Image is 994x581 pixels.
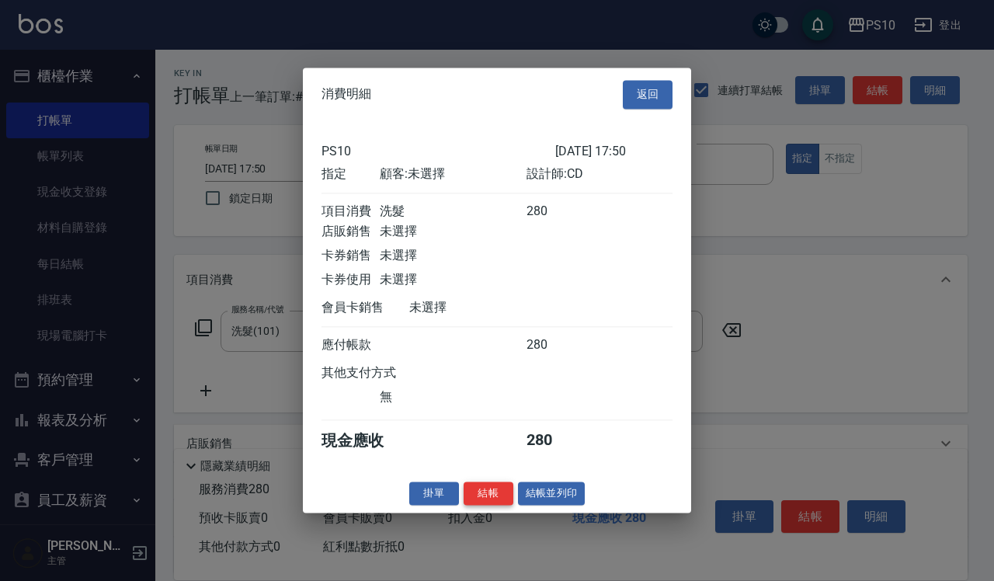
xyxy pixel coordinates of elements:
[321,337,380,353] div: 應付帳款
[555,144,673,158] div: [DATE] 17:50
[321,248,380,264] div: 卡券銷售
[321,87,371,103] span: 消費明細
[321,272,380,288] div: 卡券使用
[380,389,526,405] div: 無
[518,482,586,506] button: 結帳並列印
[527,337,585,353] div: 280
[321,300,409,316] div: 會員卡銷售
[623,80,673,109] button: 返回
[321,224,380,240] div: 店販銷售
[380,166,526,183] div: 顧客: 未選擇
[321,166,380,183] div: 指定
[464,482,513,506] button: 結帳
[409,482,459,506] button: 掛單
[380,224,526,240] div: 未選擇
[380,204,526,220] div: 洗髮
[380,248,526,264] div: 未選擇
[321,430,409,451] div: 現金應收
[380,272,526,288] div: 未選擇
[321,144,555,158] div: PS10
[527,204,585,220] div: 280
[527,430,585,451] div: 280
[321,204,380,220] div: 項目消費
[409,300,555,316] div: 未選擇
[527,166,673,183] div: 設計師: CD
[321,365,439,381] div: 其他支付方式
